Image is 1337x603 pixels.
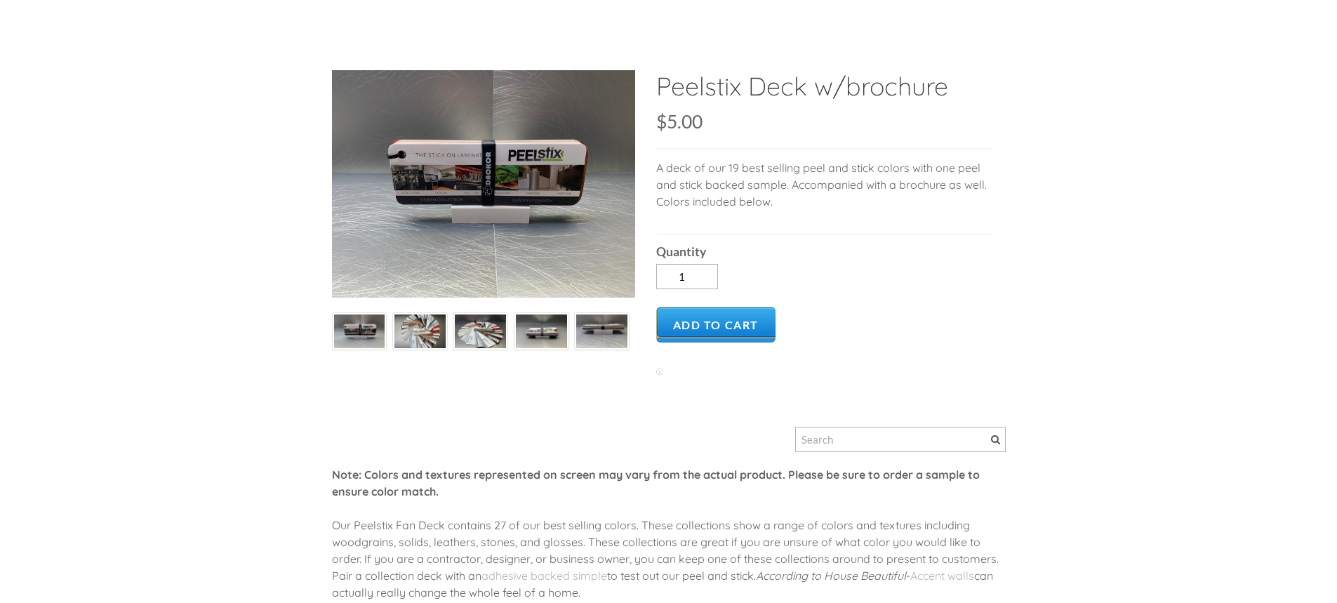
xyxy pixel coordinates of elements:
[756,569,906,583] em: According to House Beautiful
[910,569,974,583] a: Accent walls
[455,312,506,351] img: s832171791223022656_p812_i5_w160.jpeg
[795,427,1006,452] input: Search
[576,312,627,351] img: s832171791223022656_p812_i3_w160.jpeg
[656,159,993,224] p: A deck of our 19 best selling peel and stick colors with one peel and stick backed sample. Accomp...
[332,468,980,498] font: Note: Colors and textures represented on screen may vary from the actual product. Please be sure ...
[334,312,385,351] img: s832171791223022656_p812_i2_w160.jpeg
[481,569,607,583] a: adhesive backed simple
[656,70,993,112] h2: Peelstix Deck w/brochure
[394,312,446,351] img: s832171791223022656_p812_i4_w160.jpeg
[656,307,776,343] a: Add to Cart
[332,70,635,298] img: s832171791223022656_p812_i2_w640.jpeg
[656,110,703,133] span: $5.00
[991,435,1000,444] span: Search
[516,312,567,351] img: s832171791223022656_p812_i1_w160.jpeg
[656,244,706,259] b: Quantity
